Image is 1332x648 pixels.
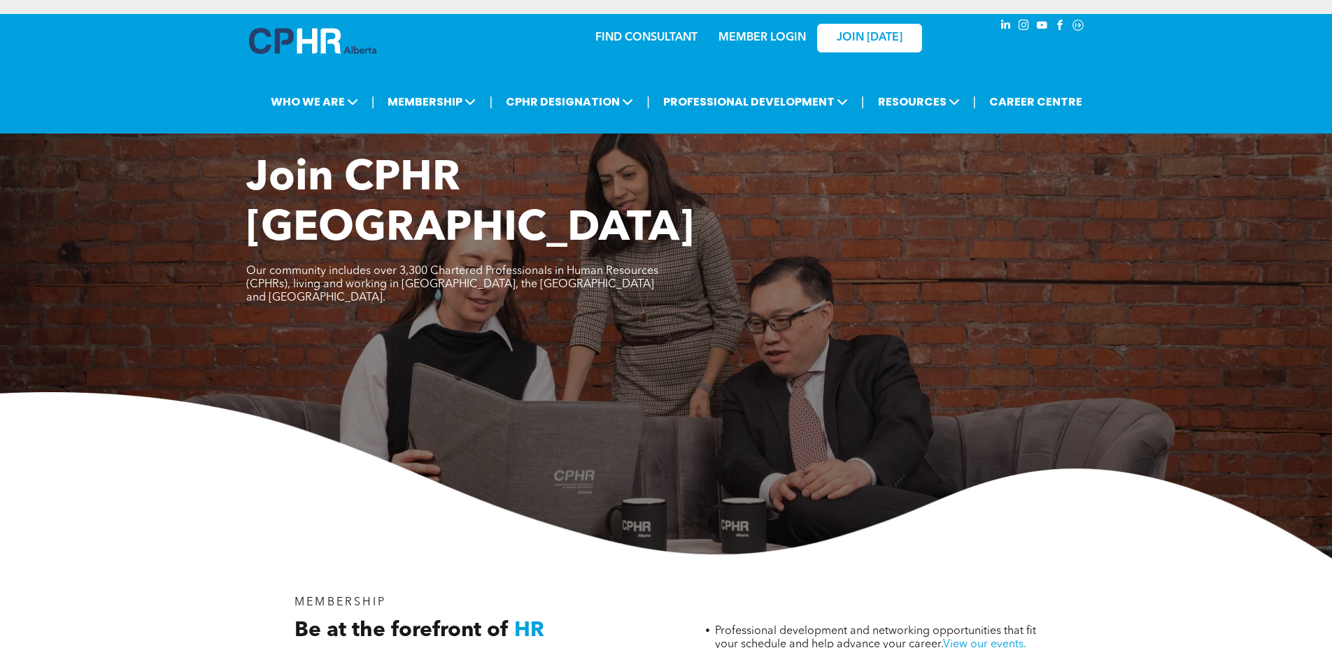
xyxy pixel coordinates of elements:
li: | [489,87,493,116]
span: PROFESSIONAL DEVELOPMENT [659,89,852,115]
a: Social network [1070,17,1086,36]
a: CAREER CENTRE [985,89,1086,115]
a: youtube [1034,17,1049,36]
span: RESOURCES [874,89,964,115]
span: HR [514,620,544,641]
span: Join CPHR [GEOGRAPHIC_DATA] [246,158,694,250]
a: MEMBER LOGIN [718,32,806,43]
li: | [646,87,650,116]
a: JOIN [DATE] [817,24,922,52]
span: CPHR DESIGNATION [502,89,637,115]
span: Our community includes over 3,300 Chartered Professionals in Human Resources (CPHRs), living and ... [246,266,658,303]
li: | [371,87,375,116]
li: | [861,87,865,116]
a: FIND CONSULTANT [595,32,697,43]
span: MEMBERSHIP [295,597,386,608]
a: facebook [1052,17,1068,36]
span: MEMBERSHIP [383,89,480,115]
span: Be at the forefront of [295,620,509,641]
li: | [973,87,977,116]
span: JOIN [DATE] [837,31,902,45]
a: linkedin [998,17,1013,36]
span: WHO WE ARE [267,89,362,115]
img: A blue and white logo for cp alberta [249,28,376,54]
a: instagram [1016,17,1031,36]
